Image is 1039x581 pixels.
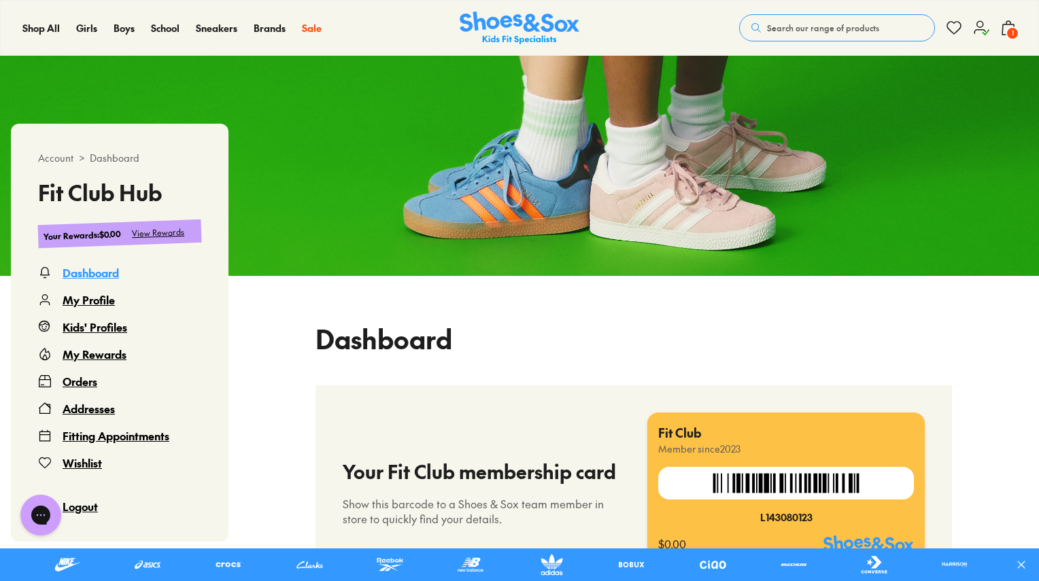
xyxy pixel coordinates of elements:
[14,490,68,540] iframe: Gorgias live chat messenger
[196,21,237,35] a: Sneakers
[343,497,620,527] p: Show this barcode to a Shoes & Sox team member in store to quickly find your details.
[706,467,866,499] img: G93tu2TsRARGoEJDQ5oYILISAhF4omE5FBCS0OSACCyEgoRcKplMRAQltDojAQghI6IWC6VREQEKbAyKwEAISeqFgOhUR+AUl...
[63,373,97,389] div: Orders
[63,264,119,281] div: Dashboard
[38,151,73,165] span: Account
[63,319,127,335] div: Kids' Profiles
[63,427,169,444] div: Fitting Appointments
[38,292,201,308] a: My Profile
[63,455,102,471] div: Wishlist
[38,400,201,417] a: Addresses
[38,373,201,389] a: Orders
[114,21,135,35] a: Boys
[38,427,201,444] a: Fitting Appointments
[767,22,879,34] span: Search our range of products
[658,535,823,561] div: $0.00
[343,457,620,486] h3: Your Fit Club membership card
[739,14,935,41] button: Search our range of products
[79,151,84,165] span: >
[63,499,98,514] span: Logout
[151,21,180,35] a: School
[76,21,97,35] a: Girls
[1000,13,1017,43] button: 1
[823,535,914,561] img: SNS_Logo_Responsive.svg
[22,21,60,35] a: Shop All
[38,319,201,335] a: Kids' Profiles
[460,12,579,45] img: SNS_Logo_Responsive.svg
[38,482,201,514] button: Logout
[658,510,914,525] div: L143080123
[90,151,139,165] span: Dashboard
[38,346,201,362] a: My Rewards
[658,423,914,442] p: Fit Club
[63,400,115,417] div: Addresses
[63,346,126,362] div: My Rewards
[38,264,201,281] a: Dashboard
[63,292,115,308] div: My Profile
[44,228,122,243] div: Your Rewards : $0.00
[38,455,201,471] a: Wishlist
[302,21,322,35] a: Sale
[460,12,579,45] a: Shoes & Sox
[658,442,914,456] p: Member since 2023
[1006,27,1019,40] span: 1
[316,319,452,358] h1: Dashboard
[132,226,185,240] div: View Rewards
[254,21,286,35] a: Brands
[38,181,201,203] h3: Fit Club Hub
